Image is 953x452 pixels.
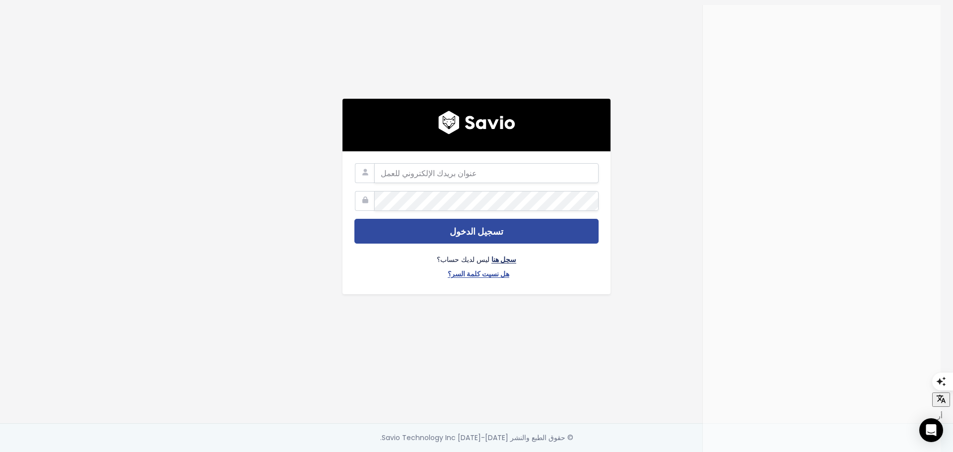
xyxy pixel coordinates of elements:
font: ليس لديك حساب؟ [437,255,489,264]
input: عنوان بريدك الإلكتروني للعمل [374,163,599,183]
font: سجل هنا [491,255,516,264]
div: فتح برنامج Intercom Messenger [919,418,943,442]
button: تسجيل الدخول [354,219,599,244]
font: هل نسيت كلمة السر؟ [448,269,509,279]
font: تسجيل الدخول [450,225,503,238]
font: © حقوق الطبع والنشر [DATE]-[DATE] Savio Technology Inc. [380,433,573,443]
a: هل نسيت كلمة السر؟ [448,268,509,282]
img: logo600x187.a314fd40982d.png [438,111,515,134]
a: سجل هنا [491,254,516,268]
